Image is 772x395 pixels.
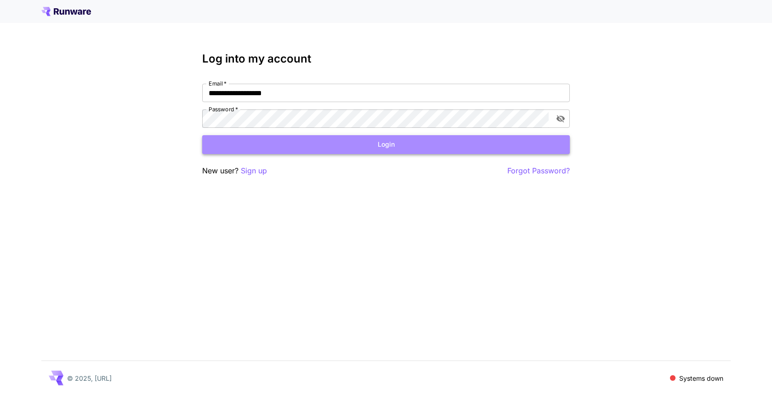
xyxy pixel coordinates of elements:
[209,105,238,113] label: Password
[202,135,570,154] button: Login
[209,80,227,87] label: Email
[202,165,267,177] p: New user?
[552,110,569,127] button: toggle password visibility
[67,373,112,383] p: © 2025, [URL]
[202,52,570,65] h3: Log into my account
[679,373,723,383] p: Systems down
[241,165,267,177] button: Sign up
[507,165,570,177] button: Forgot Password?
